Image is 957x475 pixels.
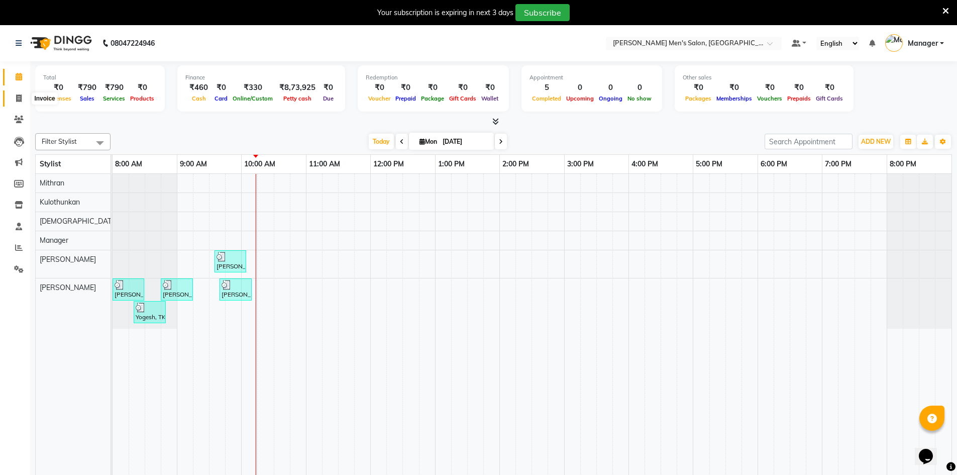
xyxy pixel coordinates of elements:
[436,157,467,171] a: 1:00 PM
[100,95,128,102] span: Services
[683,82,714,93] div: ₹0
[529,73,654,82] div: Appointment
[40,236,68,245] span: Manager
[216,252,245,271] div: [PERSON_NAME], TK04, 09:35 AM-10:05 AM, Hair Cut & [PERSON_NAME] Trim
[529,82,564,93] div: 5
[393,95,418,102] span: Prepaid
[683,95,714,102] span: Packages
[185,82,212,93] div: ₹460
[377,8,513,18] div: Your subscription is expiring in next 3 days
[40,217,118,226] span: [DEMOGRAPHIC_DATA]
[230,82,275,93] div: ₹330
[887,157,919,171] a: 8:00 PM
[111,29,155,57] b: 08047224946
[185,73,337,82] div: Finance
[212,95,230,102] span: Card
[859,135,893,149] button: ADD NEW
[26,29,94,57] img: logo
[447,82,479,93] div: ₹0
[785,95,813,102] span: Prepaids
[43,82,74,93] div: ₹0
[418,95,447,102] span: Package
[714,82,755,93] div: ₹0
[40,283,96,292] span: [PERSON_NAME]
[128,95,157,102] span: Products
[625,95,654,102] span: No show
[596,82,625,93] div: 0
[177,157,209,171] a: 9:00 AM
[629,157,661,171] a: 4:00 PM
[813,95,845,102] span: Gift Cards
[565,157,596,171] a: 3:00 PM
[369,134,394,149] span: Today
[785,82,813,93] div: ₹0
[755,82,785,93] div: ₹0
[440,134,490,149] input: 2025-09-01
[40,159,61,168] span: Stylist
[908,38,938,49] span: Manager
[230,95,275,102] span: Online/Custom
[693,157,725,171] a: 5:00 PM
[447,95,479,102] span: Gift Cards
[275,82,320,93] div: ₹8,73,925
[100,82,128,93] div: ₹790
[366,95,393,102] span: Voucher
[515,4,570,21] button: Subscribe
[813,82,845,93] div: ₹0
[321,95,336,102] span: Due
[40,178,64,187] span: Mithran
[758,157,790,171] a: 6:00 PM
[366,82,393,93] div: ₹0
[529,95,564,102] span: Completed
[479,95,501,102] span: Wallet
[765,134,853,149] input: Search Appointment
[915,435,947,465] iframe: chat widget
[320,82,337,93] div: ₹0
[40,255,96,264] span: [PERSON_NAME]
[366,73,501,82] div: Redemption
[861,138,891,145] span: ADD NEW
[43,73,157,82] div: Total
[113,157,145,171] a: 8:00 AM
[393,82,418,93] div: ₹0
[212,82,230,93] div: ₹0
[221,280,251,299] div: [PERSON_NAME], TK05, 09:40 AM-10:10 AM, Hair Cut & [PERSON_NAME] Trim
[885,34,903,52] img: Manager
[162,280,192,299] div: [PERSON_NAME], TK03, 08:45 AM-09:15 AM, Express Cut
[625,82,654,93] div: 0
[242,157,278,171] a: 10:00 AM
[417,138,440,145] span: Mon
[281,95,314,102] span: Petty cash
[564,82,596,93] div: 0
[714,95,755,102] span: Memberships
[418,82,447,93] div: ₹0
[683,73,845,82] div: Other sales
[135,303,165,322] div: Yogesh, TK02, 08:20 AM-08:50 AM, Express Cut
[822,157,854,171] a: 7:00 PM
[32,92,57,105] div: Invoice
[371,157,406,171] a: 12:00 PM
[564,95,596,102] span: Upcoming
[500,157,531,171] a: 2:00 PM
[40,198,80,207] span: Kulothunkan
[189,95,208,102] span: Cash
[77,95,97,102] span: Sales
[42,137,77,145] span: Filter Stylist
[596,95,625,102] span: Ongoing
[306,157,343,171] a: 11:00 AM
[755,95,785,102] span: Vouchers
[74,82,100,93] div: ₹790
[479,82,501,93] div: ₹0
[114,280,143,299] div: [PERSON_NAME], TK01, 08:00 AM-08:30 AM, Express Cut
[128,82,157,93] div: ₹0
